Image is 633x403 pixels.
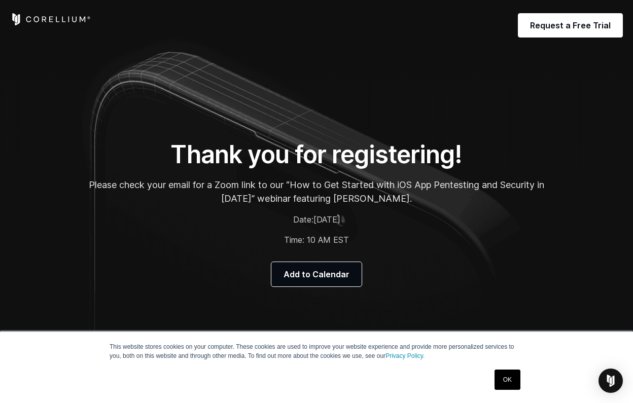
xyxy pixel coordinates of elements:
span: Request a Free Trial [530,19,611,31]
p: Date: [88,213,545,226]
span: Add to Calendar [284,268,349,280]
h1: Thank you for registering! [88,139,545,170]
a: Corellium Home [10,13,91,25]
p: Time: 10 AM EST [88,234,545,246]
a: OK [495,370,520,390]
a: Privacy Policy. [385,352,425,359]
div: Open Intercom Messenger [599,369,623,393]
p: This website stores cookies on your computer. These cookies are used to improve your website expe... [110,342,523,360]
p: Please check your email for a Zoom link to our “How to Get Started with iOS App Pentesting and Se... [88,178,545,205]
a: Request a Free Trial [518,13,623,38]
span: [DATE] [313,214,340,225]
a: Add to Calendar [271,262,362,286]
